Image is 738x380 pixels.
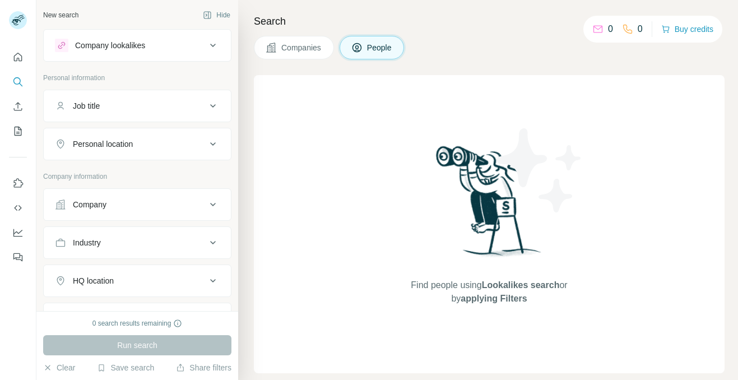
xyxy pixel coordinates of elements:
[44,32,231,59] button: Company lookalikes
[44,229,231,256] button: Industry
[44,92,231,119] button: Job title
[254,13,725,29] h4: Search
[73,100,100,112] div: Job title
[9,72,27,92] button: Search
[9,47,27,67] button: Quick start
[461,294,527,303] span: applying Filters
[75,40,145,51] div: Company lookalikes
[9,121,27,141] button: My lists
[9,173,27,193] button: Use Surfe on LinkedIn
[92,318,183,328] div: 0 search results remaining
[44,305,231,332] button: Annual revenue ($)
[9,223,27,243] button: Dashboard
[367,42,393,53] span: People
[43,73,231,83] p: Personal information
[489,120,590,221] img: Surfe Illustration - Stars
[73,199,106,210] div: Company
[431,143,547,268] img: Surfe Illustration - Woman searching with binoculars
[608,22,613,36] p: 0
[73,275,114,286] div: HQ location
[97,362,154,373] button: Save search
[195,7,238,24] button: Hide
[661,21,713,37] button: Buy credits
[9,198,27,218] button: Use Surfe API
[43,10,78,20] div: New search
[44,267,231,294] button: HQ location
[9,96,27,117] button: Enrich CSV
[176,362,231,373] button: Share filters
[400,279,579,305] span: Find people using or by
[482,280,560,290] span: Lookalikes search
[73,138,133,150] div: Personal location
[43,362,75,373] button: Clear
[43,172,231,182] p: Company information
[44,191,231,218] button: Company
[44,131,231,157] button: Personal location
[638,22,643,36] p: 0
[9,247,27,267] button: Feedback
[281,42,322,53] span: Companies
[73,237,101,248] div: Industry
